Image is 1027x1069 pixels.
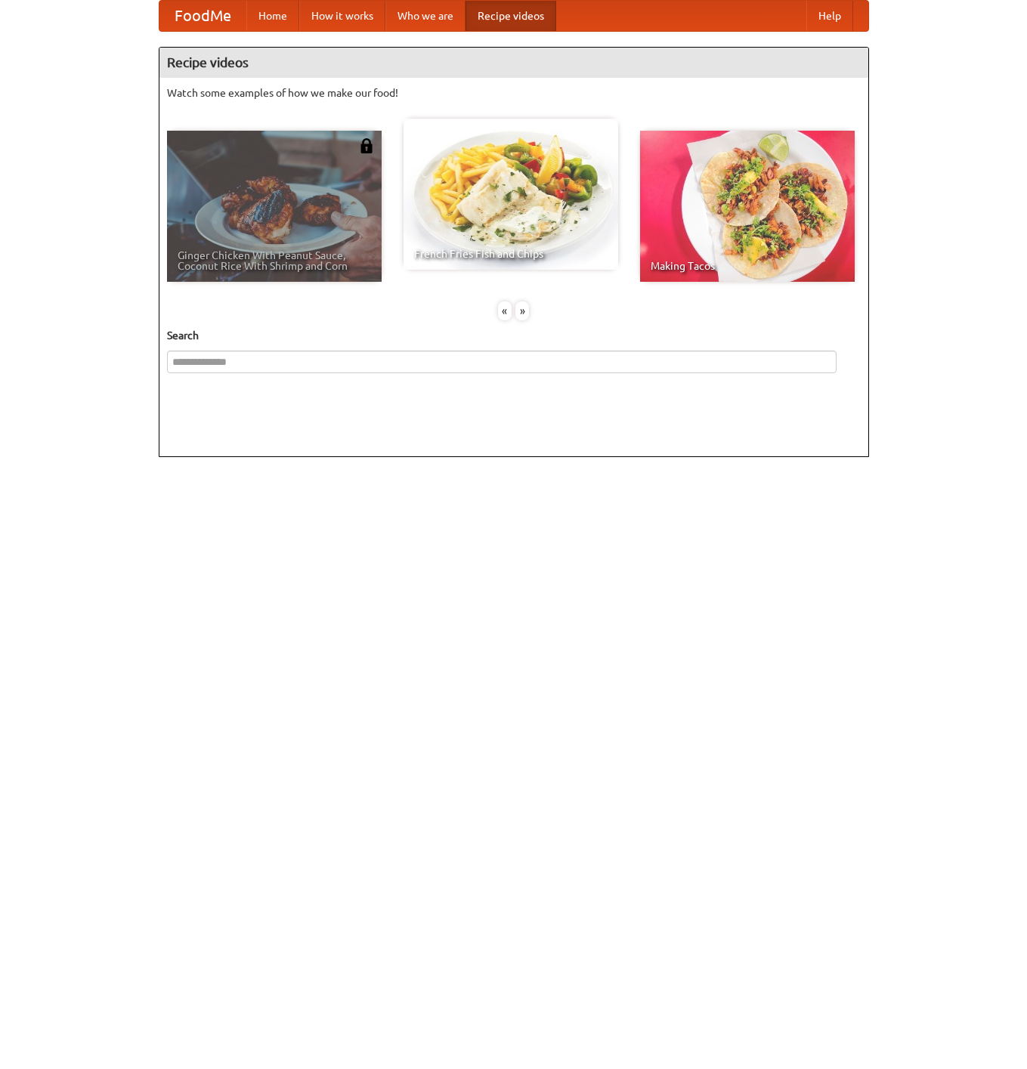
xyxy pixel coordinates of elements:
[159,48,868,78] h4: Recipe videos
[359,138,374,153] img: 483408.png
[404,119,618,270] a: French Fries Fish and Chips
[414,249,608,259] span: French Fries Fish and Chips
[167,328,861,343] h5: Search
[640,131,855,282] a: Making Tacos
[651,261,844,271] span: Making Tacos
[385,1,466,31] a: Who we are
[299,1,385,31] a: How it works
[246,1,299,31] a: Home
[159,1,246,31] a: FoodMe
[806,1,853,31] a: Help
[515,301,529,320] div: »
[498,301,512,320] div: «
[167,85,861,100] p: Watch some examples of how we make our food!
[466,1,556,31] a: Recipe videos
